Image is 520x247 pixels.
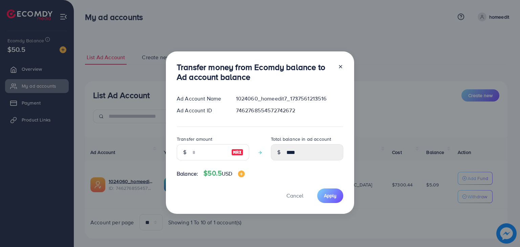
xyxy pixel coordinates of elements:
button: Cancel [278,188,312,203]
span: USD [222,170,232,177]
h3: Transfer money from Ecomdy balance to Ad account balance [177,62,332,82]
div: Ad Account Name [171,95,231,103]
span: Balance: [177,170,198,178]
div: Ad Account ID [171,107,231,114]
img: image [238,171,245,177]
img: image [231,148,243,156]
button: Apply [317,188,343,203]
span: Cancel [286,192,303,199]
label: Total balance in ad account [271,136,331,142]
label: Transfer amount [177,136,212,142]
div: 7462768554572742672 [231,107,349,114]
div: 1024060_homeedit7_1737561213516 [231,95,349,103]
h4: $50.5 [203,169,244,178]
span: Apply [324,192,337,199]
